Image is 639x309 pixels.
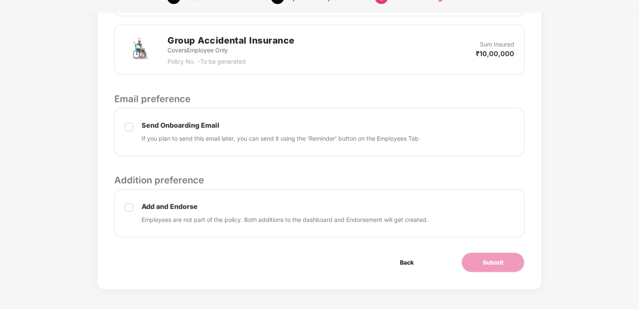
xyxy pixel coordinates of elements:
[461,252,525,273] button: Submit
[400,258,414,267] span: Back
[142,134,419,143] p: If you plan to send this email later, you can send it using the ‘Reminder’ button on the Employee...
[125,35,155,65] img: svg+xml;base64,PHN2ZyB4bWxucz0iaHR0cDovL3d3dy53My5vcmcvMjAwMC9zdmciIHdpZHRoPSI3MiIgaGVpZ2h0PSI3Mi...
[142,202,428,211] p: Add and Endorse
[114,92,525,106] p: Email preference
[167,46,295,55] p: Covers Employee Only
[476,49,514,58] p: ₹10,00,000
[167,57,295,66] p: Policy No. - To be generated
[480,40,514,49] p: Sum Insured
[142,215,428,224] p: Employees are not part of the policy. Both additions to the dashboard and Endorsement will get cr...
[379,252,435,273] button: Back
[142,121,419,130] p: Send Onboarding Email
[167,33,295,47] h2: Group Accidental Insurance
[114,173,525,187] p: Addition preference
